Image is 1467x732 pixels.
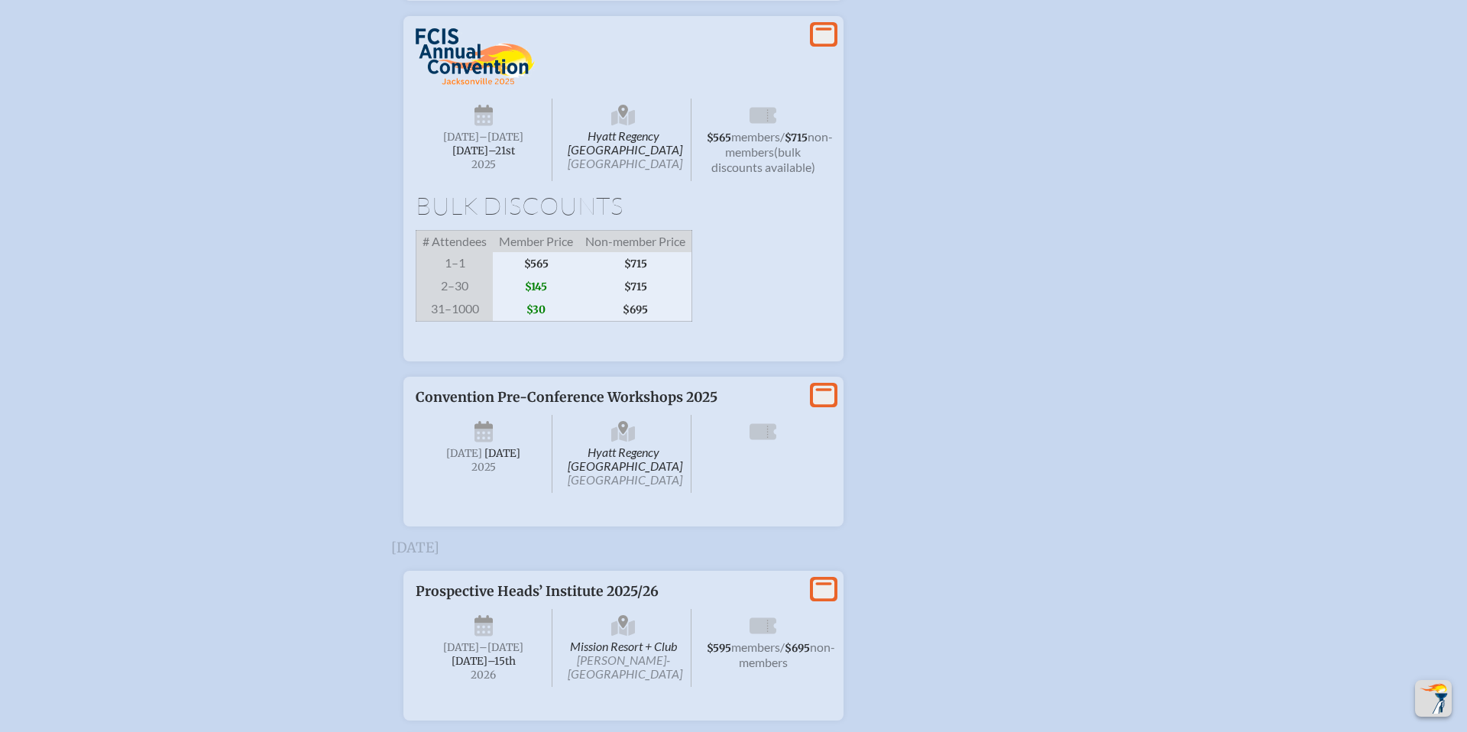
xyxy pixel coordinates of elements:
[568,653,682,681] span: [PERSON_NAME]-[GEOGRAPHIC_DATA]
[428,462,539,473] span: 2025
[443,641,479,654] span: [DATE]
[391,540,1076,555] h3: [DATE]
[731,640,780,654] span: members
[416,275,494,298] span: 2–30
[568,472,682,487] span: [GEOGRAPHIC_DATA]
[711,144,815,174] span: (bulk discounts available)
[780,640,785,654] span: /
[1415,680,1452,717] button: Scroll Top
[785,642,810,655] span: $695
[493,230,579,252] span: Member Price
[416,389,717,406] span: Convention Pre-Conference Workshops 2025
[493,275,579,298] span: $145
[452,655,516,668] span: [DATE]–⁠15th
[739,640,836,669] span: non-members
[479,131,523,144] span: –[DATE]
[428,669,539,681] span: 2026
[555,99,692,181] span: Hyatt Regency [GEOGRAPHIC_DATA]
[416,298,494,322] span: 31–1000
[568,156,682,170] span: [GEOGRAPHIC_DATA]
[731,129,780,144] span: members
[579,275,692,298] span: $715
[416,28,535,86] img: FCIS Convention 2025
[416,252,494,275] span: 1–1
[443,131,479,144] span: [DATE]
[780,129,785,144] span: /
[785,131,808,144] span: $715
[479,641,523,654] span: –[DATE]
[416,193,831,218] h1: Bulk Discounts
[707,642,731,655] span: $595
[493,252,579,275] span: $565
[579,252,692,275] span: $715
[1418,683,1449,714] img: To the top
[416,583,659,600] span: Prospective Heads’ Institute 2025/26
[446,447,482,460] span: [DATE]
[555,609,692,688] span: Mission Resort + Club
[428,159,539,170] span: 2025
[452,144,515,157] span: [DATE]–⁠21st
[725,129,833,159] span: non-members
[707,131,731,144] span: $565
[579,298,692,322] span: $695
[416,230,494,252] span: # Attendees
[484,447,520,460] span: [DATE]
[555,415,692,493] span: Hyatt Regency [GEOGRAPHIC_DATA]
[493,298,579,322] span: $30
[579,230,692,252] span: Non-member Price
